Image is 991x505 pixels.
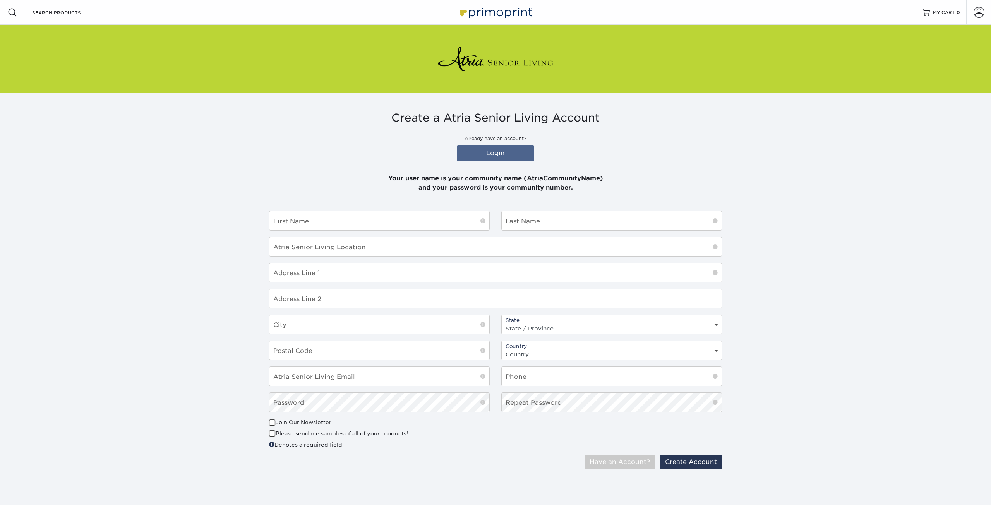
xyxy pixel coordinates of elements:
[269,135,722,142] p: Already have an account?
[585,455,655,469] button: Have an Account?
[660,455,722,469] button: Create Account
[269,164,722,192] p: Your user name is your community name (AtriaCommunityName) and your password is your community nu...
[269,111,722,125] h3: Create a Atria Senior Living Account
[269,418,331,426] label: Join Our Newsletter
[437,43,554,74] img: Atria Senior Living
[31,8,107,17] input: SEARCH PRODUCTS.....
[957,10,960,15] span: 0
[933,9,955,16] span: MY CART
[269,440,490,449] div: Denotes a required field.
[457,4,534,21] img: Primoprint
[604,418,708,445] iframe: reCAPTCHA
[457,145,534,161] a: Login
[269,430,408,437] label: Please send me samples of all of your products!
